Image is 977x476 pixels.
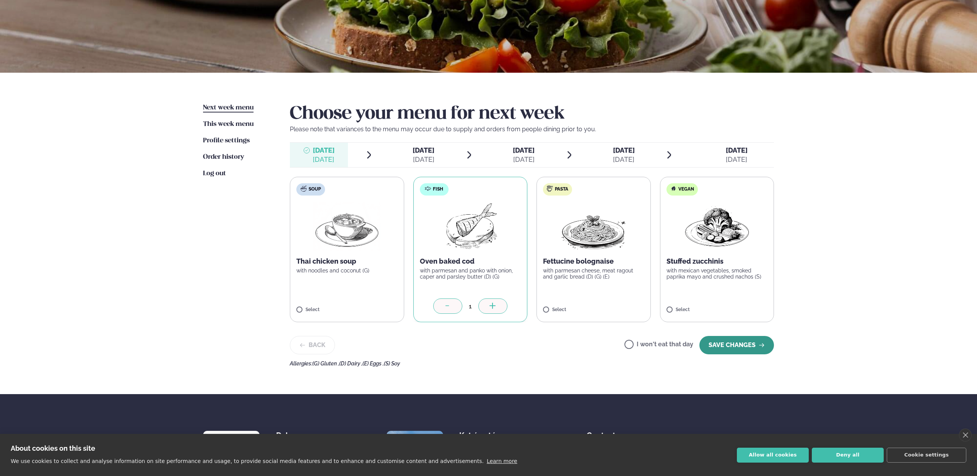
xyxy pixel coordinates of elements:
button: Deny all [812,448,884,463]
a: Learn more [487,458,517,464]
p: Oven baked cod [420,257,521,266]
a: Order history [203,153,244,162]
img: pasta.svg [547,186,553,192]
button: Back [290,336,335,354]
span: Contact us [587,425,626,440]
img: Vegan.png [683,202,751,251]
img: Spagetti.png [560,202,627,251]
div: [DATE] [513,155,535,164]
p: with parmesan and panko with onion, caper and parsley butter (D) (G) [420,267,521,280]
span: Next week menu [203,104,254,111]
h2: Choose your menu for next week [290,103,774,125]
span: [DATE] [726,146,748,154]
span: [DATE] [313,146,335,154]
span: Order history [203,154,244,160]
a: Next week menu [203,103,254,112]
p: Please note that variances to the menu may occur due to supply and orders from people dining prio... [290,125,774,134]
div: [DATE] [313,155,335,164]
span: (D) Dairy , [339,360,363,367]
p: Stuffed zucchinis [667,257,768,266]
a: Log out [203,169,226,178]
p: with noodles and coconut (G) [296,267,398,274]
button: SAVE CHANGES [699,336,774,354]
span: [DATE] [413,146,434,154]
img: Vegan.svg [670,186,676,192]
div: Dalvegur 30 [276,431,337,440]
img: Soup.png [313,202,380,251]
p: with parmesan cheese, meat ragout and garlic bread (D) (G) (E) [543,267,644,280]
span: Vegan [678,186,694,192]
p: Fettucine bolognaise [543,257,644,266]
a: This week menu [203,120,254,129]
p: We use cookies to collect and analyse information on site performance and usage, to provide socia... [11,458,484,464]
div: Follow us [748,431,774,455]
div: Katrínartún 4 [459,431,520,440]
span: Profile settings [203,137,250,144]
img: soup.svg [301,186,307,192]
span: [DATE] [513,146,535,154]
div: [DATE] [413,155,434,164]
div: [DATE] [726,155,748,164]
span: (G) Gluten , [312,360,339,367]
img: fish.svg [425,186,431,192]
p: with mexican vegetables, smoked paprika mayo and crushed nachos (S) [667,267,768,280]
p: Thai chicken soup [296,257,398,266]
button: Allow all cookies [737,448,809,463]
div: Allergies: [290,360,774,367]
button: Cookie settings [887,448,966,463]
img: Fish.png [436,202,504,251]
span: Soup [309,186,321,192]
div: [DATE] [613,155,635,164]
span: Pasta [555,186,568,192]
a: close [959,429,972,442]
strong: About cookies on this site [11,444,95,452]
span: [DATE] [613,146,635,154]
span: (E) Eggs , [363,360,384,367]
span: Log out [203,170,226,177]
span: This week menu [203,121,254,127]
span: Fish [433,186,443,192]
div: 1 [462,302,478,311]
span: (S) Soy [384,360,400,367]
a: Profile settings [203,136,250,145]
